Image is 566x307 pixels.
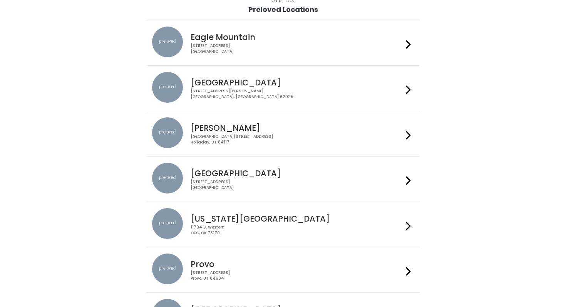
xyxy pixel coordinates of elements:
img: preloved location [152,163,183,194]
div: [STREET_ADDRESS][PERSON_NAME] [GEOGRAPHIC_DATA], [GEOGRAPHIC_DATA] 62025 [191,88,402,100]
div: [STREET_ADDRESS] [GEOGRAPHIC_DATA] [191,43,402,54]
h4: Eagle Mountain [191,33,402,42]
img: preloved location [152,117,183,148]
h4: [GEOGRAPHIC_DATA] [191,169,402,178]
img: preloved location [152,27,183,57]
img: preloved location [152,72,183,103]
a: preloved location [GEOGRAPHIC_DATA] [STREET_ADDRESS][GEOGRAPHIC_DATA] [152,163,414,195]
div: [STREET_ADDRESS] Provo, UT 84604 [191,270,402,281]
div: [GEOGRAPHIC_DATA][STREET_ADDRESS] Holladay, UT 84117 [191,134,402,145]
a: preloved location [GEOGRAPHIC_DATA] [STREET_ADDRESS][PERSON_NAME][GEOGRAPHIC_DATA], [GEOGRAPHIC_D... [152,72,414,105]
div: 11704 S. Western OKC, OK 73170 [191,225,402,236]
h4: [PERSON_NAME] [191,123,402,132]
a: preloved location [PERSON_NAME] [GEOGRAPHIC_DATA][STREET_ADDRESS]Holladay, UT 84117 [152,117,414,150]
a: preloved location Eagle Mountain [STREET_ADDRESS][GEOGRAPHIC_DATA] [152,27,414,59]
h1: Preloved Locations [248,6,318,13]
h4: [GEOGRAPHIC_DATA] [191,78,402,87]
h4: [US_STATE][GEOGRAPHIC_DATA] [191,214,402,223]
a: preloved location [US_STATE][GEOGRAPHIC_DATA] 11704 S. WesternOKC, OK 73170 [152,208,414,241]
img: preloved location [152,208,183,239]
a: preloved location Provo [STREET_ADDRESS]Provo, UT 84604 [152,254,414,286]
h4: Provo [191,260,402,269]
img: preloved location [152,254,183,284]
div: [STREET_ADDRESS] [GEOGRAPHIC_DATA] [191,179,402,190]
